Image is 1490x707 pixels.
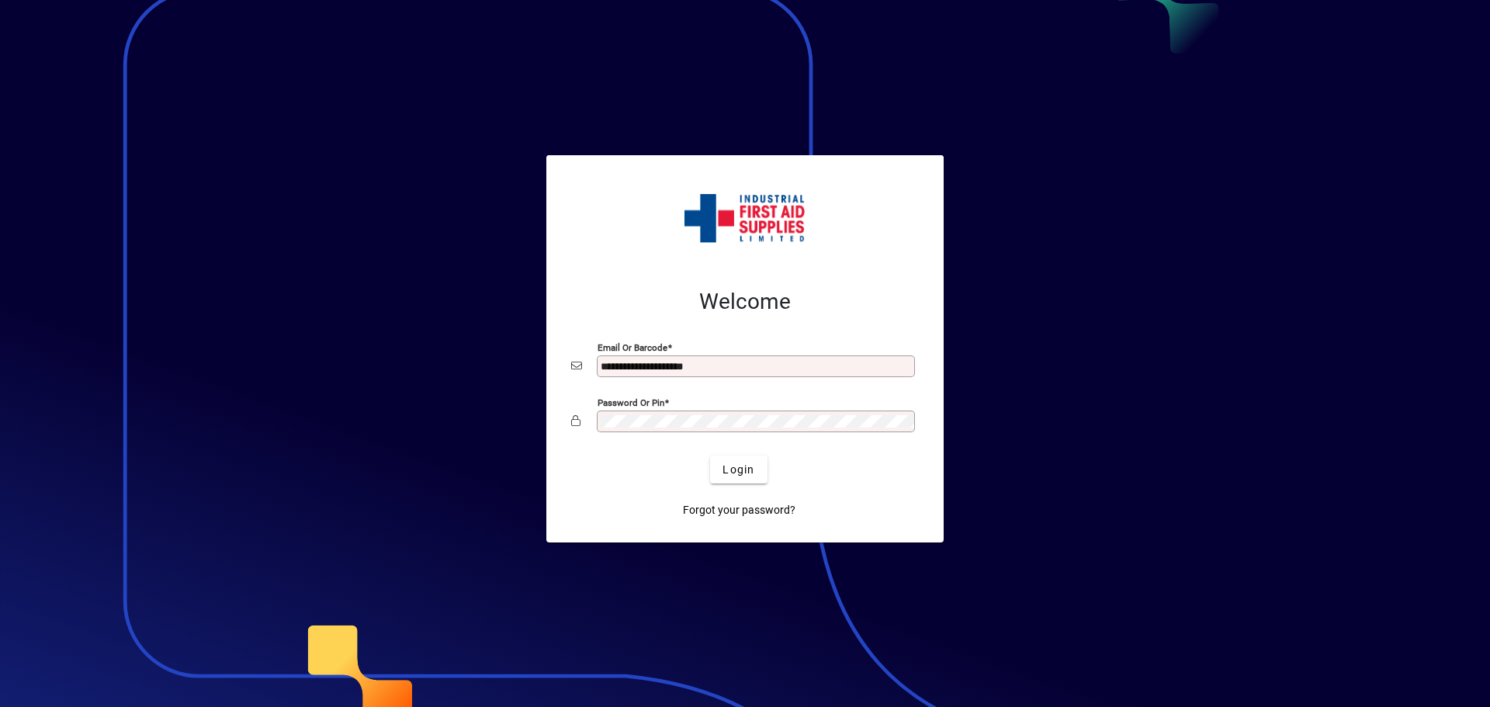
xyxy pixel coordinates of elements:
span: Login [722,462,754,478]
mat-label: Email or Barcode [598,342,667,353]
span: Forgot your password? [683,502,795,518]
a: Forgot your password? [677,496,802,524]
button: Login [710,456,767,483]
h2: Welcome [571,289,919,315]
mat-label: Password or Pin [598,397,664,408]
